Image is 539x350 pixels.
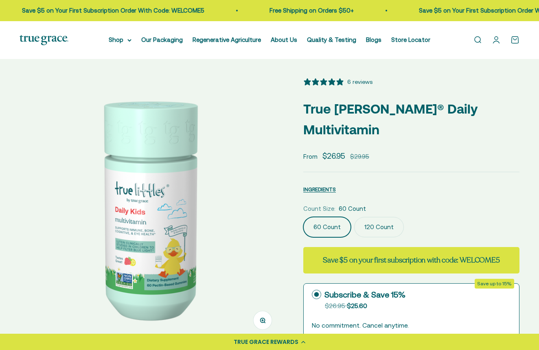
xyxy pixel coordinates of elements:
a: About Us [271,36,297,43]
img: True Littles® Daily Kids Multivitamin [20,77,284,341]
button: 5 stars, 6 ratings [303,77,372,86]
span: INGREDIENTS [303,186,336,192]
a: Blogs [366,36,381,43]
span: 60 Count [339,204,366,214]
p: Save $5 on Your First Subscription Order With Code: WELCOME5 [19,6,202,15]
a: Store Locator [391,36,430,43]
a: Regenerative Agriculture [193,36,261,43]
p: True [PERSON_NAME]® Daily Multivitamin [303,98,519,140]
div: TRUE GRACE REWARDS [234,338,298,346]
sale-price: $26.95 [322,150,345,162]
a: Quality & Testing [307,36,356,43]
summary: Shop [109,35,131,45]
div: 6 reviews [347,77,372,86]
a: Free Shipping on Orders $50+ [267,7,351,14]
legend: Count Size: [303,204,335,214]
strong: Save $5 on your first subscription with code: WELCOME5 [323,255,500,265]
compare-at-price: $29.95 [350,152,369,162]
a: Our Packaging [141,36,183,43]
span: From [303,152,318,162]
button: INGREDIENTS [303,184,336,194]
